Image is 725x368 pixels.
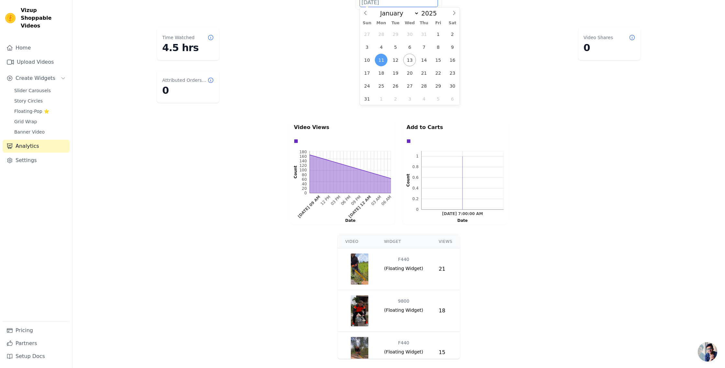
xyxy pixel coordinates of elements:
[340,195,352,206] text: 06 PM
[389,67,402,79] span: August 19, 2025
[416,207,418,212] text: 0
[3,140,70,153] a: Analytics
[403,41,416,53] span: August 6, 2025
[407,124,504,131] p: Add to Carts
[338,235,376,248] th: Video
[10,107,70,116] a: Floating-Pop ⭐
[377,9,419,17] select: Month
[16,74,55,82] span: Create Widgets
[442,212,483,216] g: Mon Aug 11 2025 07:00:00 GMT+0700 (เวลาอินโดจีน)
[403,21,417,25] span: Wed
[412,165,418,169] text: 0.8
[304,191,307,195] text: 0
[21,6,67,30] span: Vizup Shoppable Videos
[418,41,430,53] span: August 7, 2025
[299,150,307,154] text: 180
[418,54,430,66] span: August 14, 2025
[350,195,362,206] text: 09 PM
[446,80,459,92] span: August 30, 2025
[384,349,423,355] span: ( Floating Widget )
[3,154,70,167] a: Settings
[381,195,393,207] g: Tue Aug 12 2025 06:00:00 GMT+0700 (เวลาอินโดจีน)
[418,80,430,92] span: August 28, 2025
[698,342,717,362] a: คำแนะนำเมื่อวางเมาส์เหนือปุ่มเปิด
[376,235,431,248] th: Widget
[292,137,389,145] div: Data groups
[412,175,418,180] text: 0.6
[340,195,352,206] g: Mon Aug 11 2025 18:00:00 GMT+0700 (เวลาอินโดจีน)
[370,195,382,207] text: 03 AM
[299,159,307,163] g: 140
[3,337,70,350] a: Partners
[416,154,418,158] text: 1
[14,108,49,114] span: Floating-Pop ⭐
[388,21,403,25] span: Tue
[10,127,70,136] a: Banner Video
[389,28,402,40] span: July 29, 2025
[446,67,459,79] span: August 23, 2025
[412,151,421,212] g: left ticks
[446,41,459,53] span: August 9, 2025
[389,80,402,92] span: August 26, 2025
[584,34,613,41] dt: Video Shares
[348,195,372,219] g: Tue Aug 12 2025 00:00:00 GMT+0700 (เวลาอินโดจีน)
[14,118,37,125] span: Grid Wrap
[412,186,418,190] text: 0.4
[384,265,423,272] span: ( Floating Widget )
[284,150,310,195] g: left axis
[384,307,423,313] span: ( Floating Widget )
[381,195,393,207] text: 06 AM
[445,21,460,25] span: Sat
[412,197,418,201] text: 0.2
[361,41,373,53] span: August 3, 2025
[375,92,387,105] span: September 1, 2025
[299,163,307,168] text: 120
[397,151,421,212] g: left axis
[162,77,207,83] dt: Attributed Orders Count
[584,42,635,54] dd: 0
[361,92,373,105] span: August 31, 2025
[299,154,307,159] g: 160
[398,254,409,265] div: F440
[389,92,402,105] span: September 2, 2025
[361,67,373,79] span: August 17, 2025
[330,195,341,206] g: Mon Aug 11 2025 15:00:00 GMT+0700 (เวลาอินโดจีน)
[293,166,298,179] text: Count
[432,67,444,79] span: August 22, 2025
[302,182,307,186] text: 40
[297,193,392,219] g: bottom ticks
[403,28,416,40] span: July 30, 2025
[14,98,43,104] span: Story Circles
[403,80,416,92] span: August 27, 2025
[389,41,402,53] span: August 5, 2025
[432,80,444,92] span: August 29, 2025
[302,173,307,177] text: 80
[418,67,430,79] span: August 21, 2025
[3,72,70,85] button: Create Widgets
[65,38,71,43] img: tab_keywords_by_traffic_grey.svg
[360,21,374,25] span: Sun
[3,324,70,337] a: Pricing
[302,186,307,191] text: 20
[72,38,107,42] div: Keywords by Traffic
[406,174,410,187] text: Count
[10,17,16,22] img: website_grey.svg
[418,92,430,105] span: September 4, 2025
[431,235,460,248] th: Views
[350,195,362,206] g: Mon Aug 11 2025 21:00:00 GMT+0700 (เวลาอินโดจีน)
[403,54,416,66] span: August 13, 2025
[297,195,321,219] g: Mon Aug 11 2025 09:00:00 GMT+0700 (เวลาอินโดจีน)
[432,54,444,66] span: August 15, 2025
[162,42,214,54] dd: 4.5 hrs
[361,54,373,66] span: August 10, 2025
[375,54,387,66] span: August 11, 2025
[405,137,502,145] div: Data groups
[10,117,70,126] a: Grid Wrap
[5,13,16,23] img: Vizup
[14,87,51,94] span: Slider Carousels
